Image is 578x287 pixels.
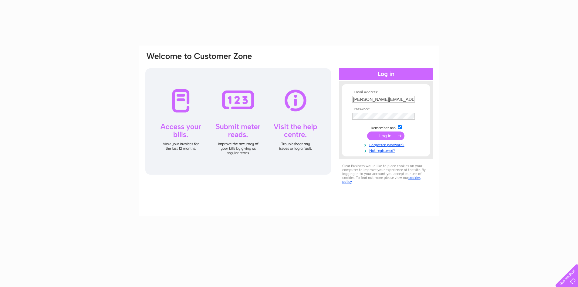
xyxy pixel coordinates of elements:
td: Remember me? [351,124,421,130]
a: Not registered? [352,147,421,153]
input: Submit [367,132,404,140]
th: Email Address: [351,90,421,94]
th: Password: [351,107,421,111]
a: cookies policy [342,176,421,184]
div: Clear Business would like to place cookies on your computer to improve your experience of the sit... [339,161,433,187]
a: Forgotten password? [352,142,421,147]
